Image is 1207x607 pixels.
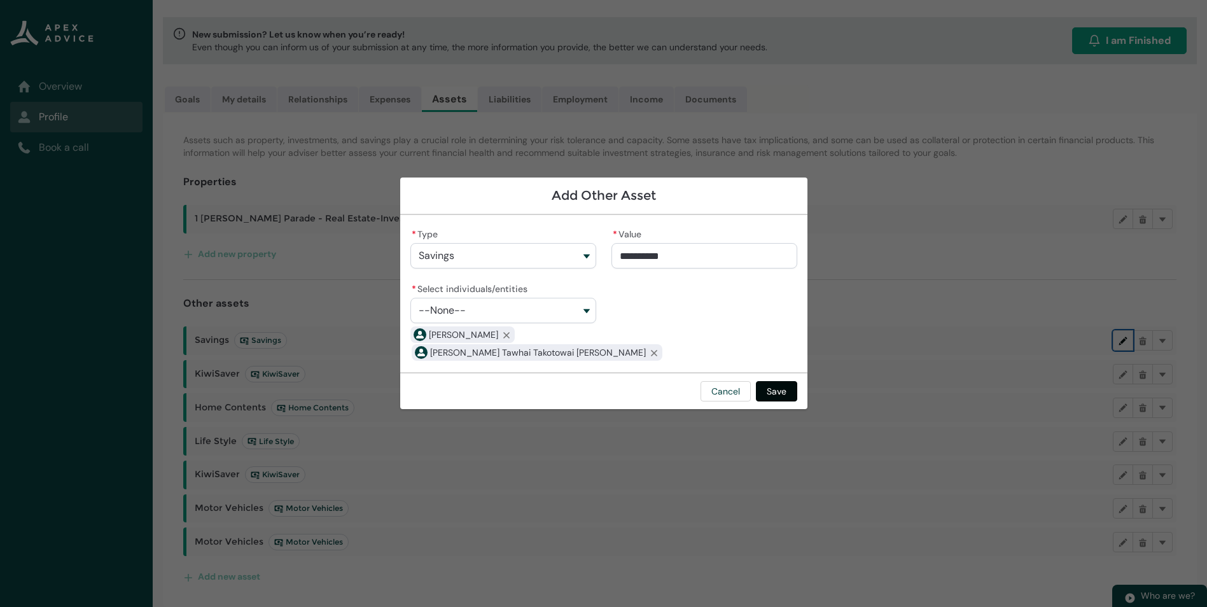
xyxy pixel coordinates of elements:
abbr: required [613,228,617,240]
button: Type [410,243,596,269]
label: Select individuals/entities [410,280,533,295]
span: --None-- [419,305,466,316]
label: Value [611,225,646,241]
button: Select individuals/entities [410,298,596,323]
span: Savings [419,250,454,262]
button: Save [756,381,797,401]
abbr: required [412,228,416,240]
button: Cancel [701,381,751,401]
button: Remove Carley Tawhai Takotowai Twomey [646,344,662,361]
abbr: required [412,283,416,295]
h1: Add Other Asset [410,188,797,204]
span: Carley Tawhai Takotowai Twomey [430,346,646,359]
label: Type [410,225,443,241]
button: Remove Thomas Joseph Twomey [498,326,515,343]
span: Thomas Joseph Twomey [429,328,498,342]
